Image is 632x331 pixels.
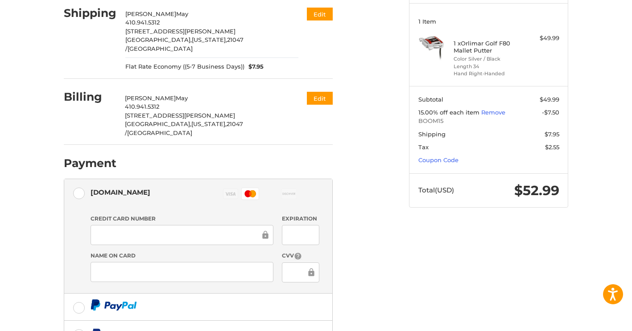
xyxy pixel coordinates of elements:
h3: 1 Item [418,18,559,25]
span: Total (USD) [418,186,454,194]
span: May [176,10,188,17]
span: [GEOGRAPHIC_DATA], [125,36,192,43]
label: Expiration [282,215,319,223]
span: [GEOGRAPHIC_DATA], [125,120,191,127]
span: 21047 / [125,120,243,136]
span: -$7.50 [542,109,559,116]
li: Length 34 [454,63,522,70]
label: CVV [282,252,319,260]
h2: Payment [64,156,116,170]
h2: Billing [64,90,116,104]
span: Shipping [418,131,446,138]
span: 15.00% off each item [418,109,481,116]
iframe: Google Customer Reviews [558,307,632,331]
span: 410.941.5312 [125,19,160,26]
span: $49.99 [540,96,559,103]
span: [GEOGRAPHIC_DATA] [128,45,193,52]
span: Subtotal [418,96,443,103]
span: [STREET_ADDRESS][PERSON_NAME] [125,28,235,35]
a: Coupon Code [418,156,459,163]
span: [PERSON_NAME] [125,10,176,17]
span: [STREET_ADDRESS][PERSON_NAME] [125,112,235,119]
span: $52.99 [514,182,559,199]
span: [PERSON_NAME] [125,94,176,102]
h4: 1 x Orlimar Golf F80 Mallet Putter [454,40,522,54]
div: $49.99 [524,34,559,43]
img: PayPal icon [91,299,137,311]
li: Hand Right-Handed [454,70,522,78]
span: BOOM15 [418,117,559,126]
div: [DOMAIN_NAME] [91,185,150,200]
label: Name on Card [91,252,273,260]
span: Tax [418,143,429,151]
a: Remove [481,109,505,116]
button: Edit [307,8,333,20]
h2: Shipping [64,6,116,20]
label: Credit Card Number [91,215,273,223]
span: May [176,94,188,102]
span: [GEOGRAPHIC_DATA] [127,129,192,136]
span: $2.55 [545,143,559,151]
span: 410.941.5312 [125,103,159,110]
span: Flat Rate Economy ((5-7 Business Days)) [125,62,244,71]
span: [US_STATE], [192,36,227,43]
span: [US_STATE], [191,120,227,127]
button: Edit [307,92,333,105]
li: Color Silver / Black [454,55,522,63]
span: $7.95 [244,62,264,71]
span: 21047 / [125,36,244,52]
span: $7.95 [545,131,559,138]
